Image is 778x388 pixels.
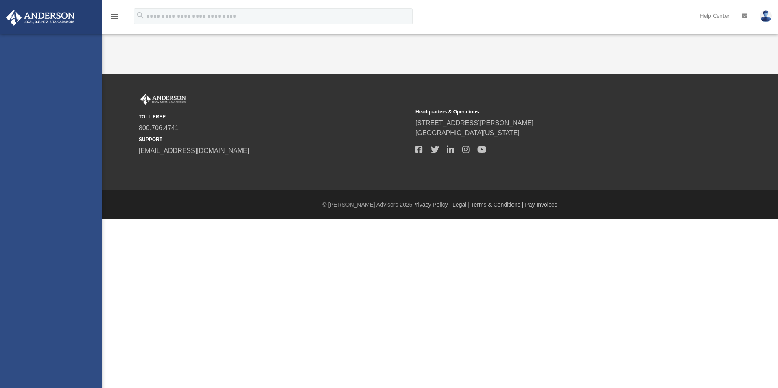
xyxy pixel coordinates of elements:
small: Headquarters & Operations [415,108,686,116]
img: Anderson Advisors Platinum Portal [139,94,188,105]
a: [GEOGRAPHIC_DATA][US_STATE] [415,129,520,136]
a: [EMAIL_ADDRESS][DOMAIN_NAME] [139,147,249,154]
i: search [136,11,145,20]
small: TOLL FREE [139,113,410,120]
a: Pay Invoices [525,201,557,208]
a: 800.706.4741 [139,124,179,131]
a: Terms & Conditions | [471,201,524,208]
a: Legal | [452,201,470,208]
a: [STREET_ADDRESS][PERSON_NAME] [415,120,533,126]
div: © [PERSON_NAME] Advisors 2025 [102,201,778,209]
img: User Pic [760,10,772,22]
i: menu [110,11,120,21]
img: Anderson Advisors Platinum Portal [4,10,77,26]
a: Privacy Policy | [413,201,451,208]
small: SUPPORT [139,136,410,143]
a: menu [110,15,120,21]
